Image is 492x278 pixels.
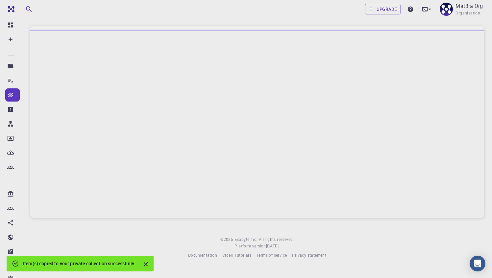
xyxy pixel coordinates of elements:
[470,256,485,271] div: Open Intercom Messenger
[220,236,234,243] span: © 2025
[222,252,251,259] a: Video Tutorials
[266,243,280,248] span: [DATE] .
[292,252,326,259] a: Privacy statement
[188,252,217,258] span: Documentation
[234,237,258,242] span: Exabyte Inc.
[188,252,217,259] a: Documentation
[140,259,151,269] button: Close
[292,252,326,258] span: Privacy statement
[257,252,287,258] span: Terms of service
[455,2,483,10] p: Mat3ra Org
[234,243,266,249] span: Platform version
[222,252,251,258] span: Video Tutorials
[234,236,258,243] a: Exabyte Inc.
[259,236,294,243] span: All rights reserved.
[14,5,37,11] span: Support
[455,10,480,16] span: Organisation
[440,3,453,16] img: Mat3ra Org
[23,258,135,269] div: Item(s) copied to your private collection successfully.
[5,6,14,12] img: logo
[266,243,280,249] a: [DATE].
[257,252,287,259] a: Terms of service
[365,4,401,14] button: Upgrade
